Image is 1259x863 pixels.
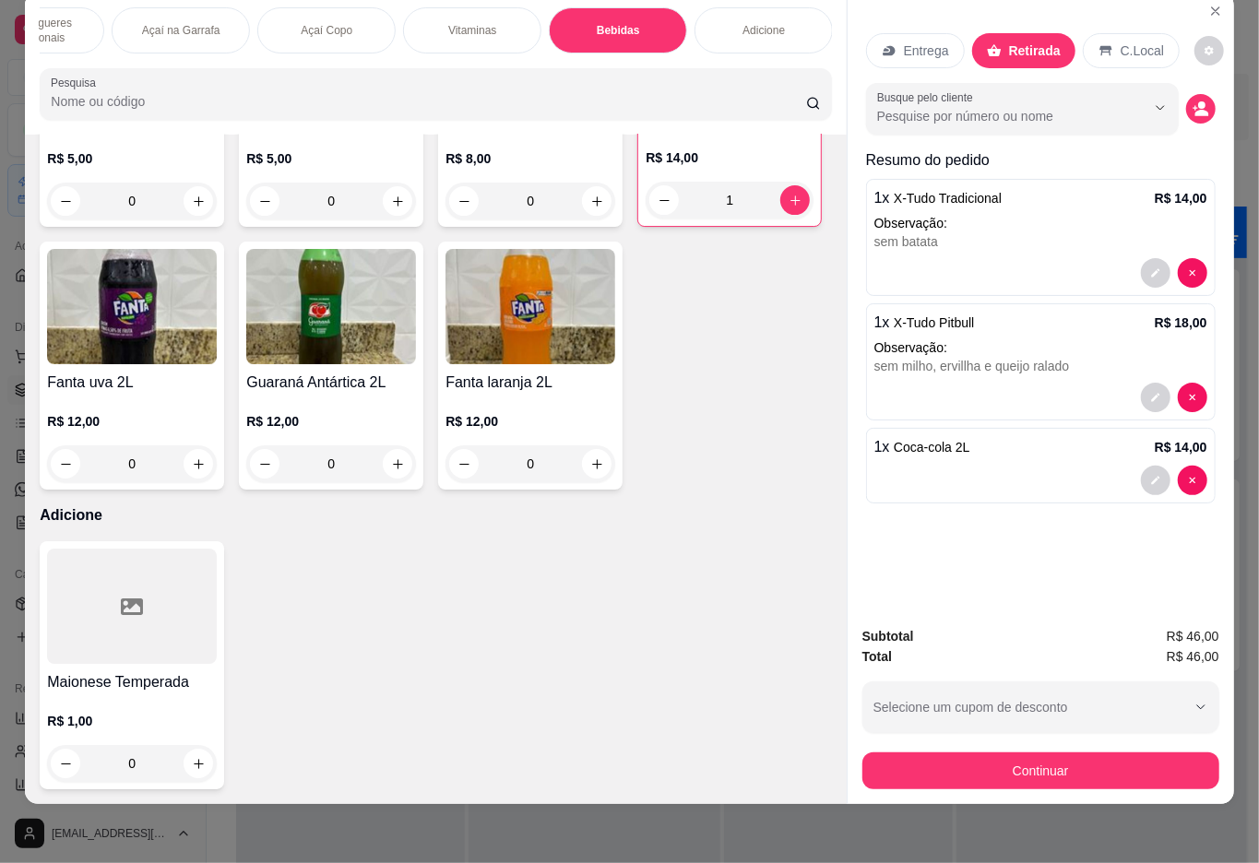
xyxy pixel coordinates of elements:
p: Observação: [874,214,1207,232]
button: increase-product-quantity [184,186,213,216]
div: sem milho, ervillha e queijo ralado [874,357,1207,375]
img: product-image [246,249,416,364]
img: product-image [47,249,217,364]
button: decrease-product-quantity [51,186,80,216]
p: C.Local [1121,41,1164,60]
span: R$ 46,00 [1167,626,1219,646]
button: Selecione um cupom de desconto [862,681,1219,733]
p: R$ 14,00 [1155,189,1207,207]
p: R$ 14,00 [1155,438,1207,456]
p: Resumo do pedido [866,149,1216,171]
label: Busque pelo cliente [877,89,980,105]
button: increase-product-quantity [582,186,612,216]
button: decrease-product-quantity [449,449,479,479]
button: increase-product-quantity [780,185,810,215]
h4: Fanta uva 2L [47,372,217,394]
p: Adicione [40,504,831,526]
p: Adicione [742,23,785,38]
button: Show suggestions [1146,93,1175,123]
label: Pesquisa [51,75,102,90]
button: increase-product-quantity [184,449,213,479]
p: R$ 12,00 [47,412,217,431]
span: X-Tudo Pitbull [894,315,974,330]
button: decrease-product-quantity [1178,383,1207,412]
img: product-image [445,249,615,364]
p: R$ 8,00 [445,149,615,168]
p: Açaí na Garrafa [142,23,220,38]
button: decrease-product-quantity [250,449,279,479]
p: R$ 12,00 [445,412,615,431]
div: sem batata [874,232,1207,251]
strong: Subtotal [862,629,914,644]
p: 1 x [874,187,1002,209]
button: increase-product-quantity [184,749,213,778]
p: Observação: [874,338,1207,357]
span: X-Tudo Tradicional [894,191,1002,206]
button: increase-product-quantity [582,449,612,479]
p: R$ 12,00 [246,412,416,431]
p: Retirada [1009,41,1061,60]
button: Continuar [862,752,1219,789]
button: decrease-product-quantity [1141,383,1170,412]
button: decrease-product-quantity [449,186,479,216]
h4: Maionese Temperada [47,671,217,693]
button: decrease-product-quantity [51,449,80,479]
p: Bebidas [597,23,640,38]
p: R$ 14,00 [646,148,814,167]
button: increase-product-quantity [383,186,412,216]
p: R$ 5,00 [47,149,217,168]
p: R$ 1,00 [47,712,217,730]
button: decrease-product-quantity [1186,94,1216,124]
button: decrease-product-quantity [1178,258,1207,288]
strong: Total [862,649,892,664]
h4: Guaraná Antártica 2L [246,372,416,394]
button: decrease-product-quantity [1178,466,1207,495]
input: Pesquisa [51,92,806,111]
span: R$ 46,00 [1167,646,1219,667]
button: decrease-product-quantity [649,185,679,215]
button: decrease-product-quantity [1141,466,1170,495]
p: 1 x [874,312,975,334]
p: R$ 5,00 [246,149,416,168]
button: decrease-product-quantity [51,749,80,778]
button: decrease-product-quantity [1194,36,1224,65]
p: 1 x [874,436,970,458]
button: increase-product-quantity [383,449,412,479]
input: Busque pelo cliente [877,107,1116,125]
p: Entrega [904,41,949,60]
h4: Fanta laranja 2L [445,372,615,394]
span: Coca-cola 2L [894,440,970,455]
p: R$ 18,00 [1155,313,1207,332]
button: decrease-product-quantity [250,186,279,216]
p: Vitaminas [448,23,496,38]
p: Açaí Copo [301,23,352,38]
button: decrease-product-quantity [1141,258,1170,288]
